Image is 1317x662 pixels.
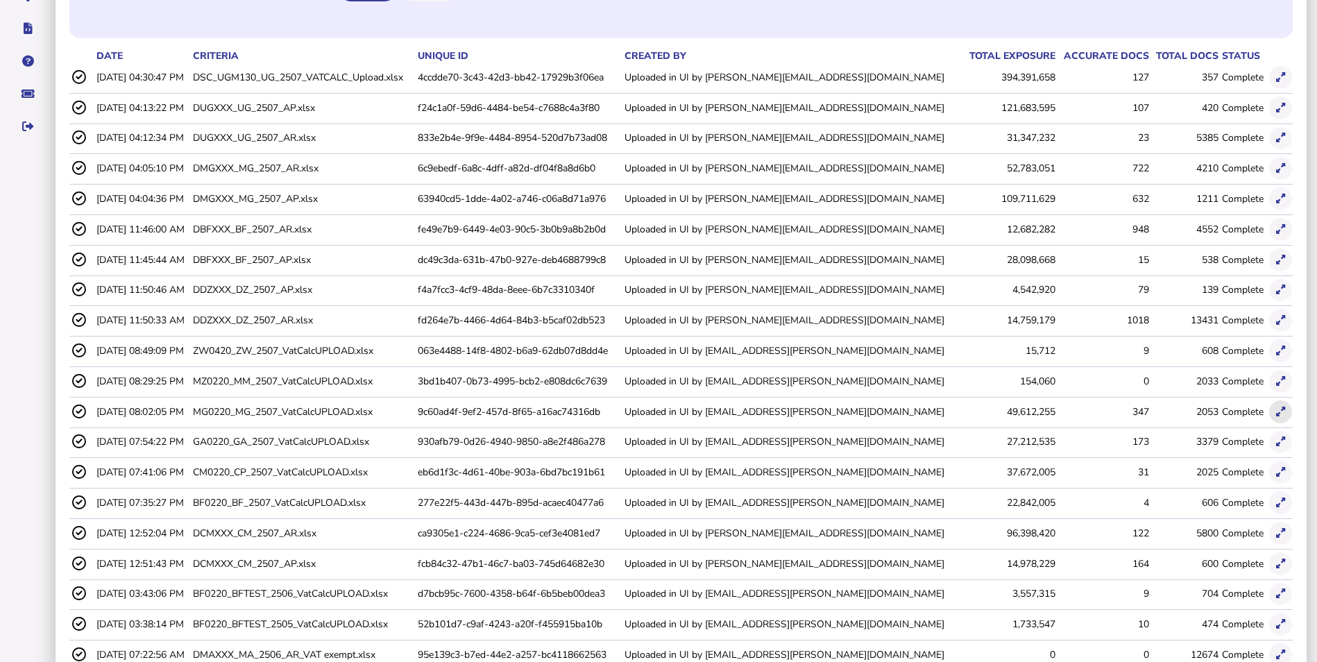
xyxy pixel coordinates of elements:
td: 4ccdde70-3c43-42d3-bb42-17929b3f06ea [415,63,622,92]
td: Uploaded in UI by [EMAIL_ADDRESS][PERSON_NAME][DOMAIN_NAME] [622,579,962,608]
td: 2033 [1150,366,1219,395]
td: 27,212,535 [962,427,1057,456]
td: 722 [1056,154,1150,183]
td: DMGXXX_MG_2507_AP.xlsx [190,185,415,213]
td: 9c60ad4f-9ef2-457d-8f65-a16ac74316db [415,397,622,425]
td: 49,612,255 [962,397,1057,425]
td: fcb84c32-47b1-46c7-ba03-745d64682e30 [415,549,622,577]
td: 6c9ebedf-6a8c-4dff-a82d-df04f8a8d6b0 [415,154,622,183]
td: [DATE] 03:43:06 PM [94,579,190,608]
th: status [1219,49,1266,63]
td: fe49e7b9-6449-4e03-90c5-3b0b9a8b2b0d [415,214,622,243]
td: 31,347,232 [962,124,1057,152]
td: 96,398,420 [962,518,1057,547]
td: Uploaded in UI by [PERSON_NAME][EMAIL_ADDRESS][DOMAIN_NAME] [622,154,962,183]
button: Show in modal [1269,157,1292,180]
td: 10 [1056,610,1150,638]
td: 52,783,051 [962,154,1057,183]
button: Developer hub links [13,14,42,43]
td: 23 [1056,124,1150,152]
td: 277e22f5-443d-447b-895d-acaec40477a6 [415,489,622,517]
button: Show in modal [1269,461,1292,484]
td: 121,683,595 [962,93,1057,121]
td: Complete [1219,306,1266,334]
button: Show in modal [1269,339,1292,362]
td: 22,842,005 [962,489,1057,517]
td: Complete [1219,549,1266,577]
td: [DATE] 07:54:22 PM [94,427,190,456]
td: dc49c3da-631b-47b0-927e-deb4688799c8 [415,245,622,273]
td: eb6d1f3c-4d61-40be-903a-6bd7bc191b61 [415,458,622,486]
td: Uploaded in UI by [PERSON_NAME][EMAIL_ADDRESS][DOMAIN_NAME] [622,124,962,152]
td: Uploaded in UI by [PERSON_NAME][EMAIL_ADDRESS][DOMAIN_NAME] [622,185,962,213]
td: 52b101d7-c9af-4243-a20f-f455915ba10b [415,610,622,638]
td: 347 [1056,397,1150,425]
td: fd264e7b-4466-4d64-84b3-b5caf02db523 [415,306,622,334]
td: [DATE] 03:38:14 PM [94,610,190,638]
td: Complete [1219,275,1266,304]
td: 600 [1150,549,1219,577]
td: 833e2b4e-9f9e-4484-8954-520d7b73ad08 [415,124,622,152]
td: [DATE] 04:12:34 PM [94,124,190,152]
td: [DATE] 08:49:09 PM [94,337,190,365]
td: MG0220_MG_2507_VatCalcUPLOAD.xlsx [190,397,415,425]
td: 930afb79-0d26-4940-9850-a8e2f486a278 [415,427,622,456]
td: Complete [1219,124,1266,152]
td: Uploaded in UI by [PERSON_NAME][EMAIL_ADDRESS][DOMAIN_NAME] [622,275,962,304]
td: f24c1a0f-59d6-4484-be54-c7688c4a3f80 [415,93,622,121]
th: date [94,49,190,63]
td: Complete [1219,397,1266,425]
td: Uploaded in UI by [EMAIL_ADDRESS][PERSON_NAME][DOMAIN_NAME] [622,458,962,486]
td: [DATE] 04:04:36 PM [94,185,190,213]
td: 3379 [1150,427,1219,456]
td: 12,682,282 [962,214,1057,243]
td: DBFXXX_BF_2507_AR.xlsx [190,214,415,243]
button: Show in modal [1269,491,1292,514]
td: 173 [1056,427,1150,456]
button: Raise a support ticket [13,79,42,108]
td: 154,060 [962,366,1057,395]
td: 3,557,315 [962,579,1057,608]
td: 948 [1056,214,1150,243]
td: [DATE] 07:41:06 PM [94,458,190,486]
td: 15 [1056,245,1150,273]
th: accurate docs [1056,49,1150,63]
td: 538 [1150,245,1219,273]
button: Show in modal [1269,431,1292,454]
td: ZW0420_ZW_2507_VatCalcUPLOAD.xlsx [190,337,415,365]
td: Uploaded in UI by [PERSON_NAME][EMAIL_ADDRESS][DOMAIN_NAME] [622,518,962,547]
td: CM0220_CP_2507_VatCalcUPLOAD.xlsx [190,458,415,486]
td: Uploaded in UI by [PERSON_NAME][EMAIL_ADDRESS][DOMAIN_NAME] [622,63,962,92]
td: DUGXXX_UG_2507_AR.xlsx [190,124,415,152]
td: [DATE] 04:30:47 PM [94,63,190,92]
button: Help pages [13,46,42,76]
td: DBFXXX_BF_2507_AP.xlsx [190,245,415,273]
td: Uploaded in UI by [PERSON_NAME][EMAIL_ADDRESS][DOMAIN_NAME] [622,214,962,243]
th: Unique id [415,49,622,63]
td: 109,711,629 [962,185,1057,213]
td: DSC_UGM130_UG_2507_VATCALC_Upload.xlsx [190,63,415,92]
td: 13431 [1150,306,1219,334]
td: Complete [1219,185,1266,213]
td: 31 [1056,458,1150,486]
button: Show in modal [1269,248,1292,271]
td: DCMXXX_CM_2507_AP.xlsx [190,549,415,577]
td: [DATE] 11:46:00 AM [94,214,190,243]
td: 357 [1150,63,1219,92]
td: Complete [1219,337,1266,365]
td: Complete [1219,427,1266,456]
td: 139 [1150,275,1219,304]
td: Uploaded in UI by [EMAIL_ADDRESS][PERSON_NAME][DOMAIN_NAME] [622,610,962,638]
td: Complete [1219,518,1266,547]
td: Uploaded in UI by [PERSON_NAME][EMAIL_ADDRESS][DOMAIN_NAME] [622,306,962,334]
td: Complete [1219,610,1266,638]
td: Complete [1219,245,1266,273]
button: Show in modal [1269,218,1292,241]
button: Show in modal [1269,583,1292,606]
button: Show in modal [1269,66,1292,89]
button: Show in modal [1269,127,1292,150]
td: Complete [1219,93,1266,121]
td: Complete [1219,458,1266,486]
td: 632 [1056,185,1150,213]
td: 14,759,179 [962,306,1057,334]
